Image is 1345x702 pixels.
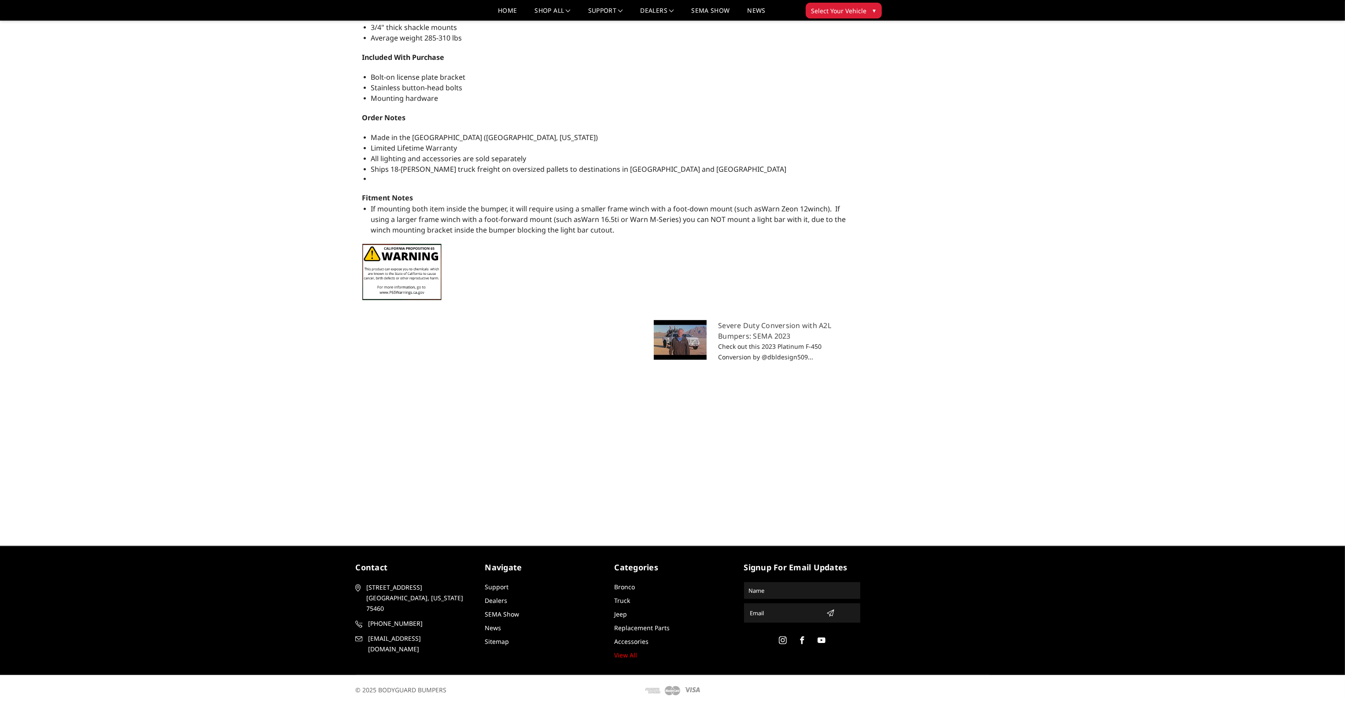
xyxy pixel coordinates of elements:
[371,154,527,163] span: All lighting and accessories are sold separately
[747,606,823,620] input: Email
[362,52,445,62] strong: Included With Purchase
[615,583,635,591] a: Bronco
[615,562,731,573] h5: Categories
[371,133,598,142] span: Made in the [GEOGRAPHIC_DATA] ([GEOGRAPHIC_DATA], [US_STATE])
[641,7,674,20] a: Dealers
[615,610,627,618] a: Jeep
[498,7,517,20] a: Home
[367,582,469,614] span: [STREET_ADDRESS] [GEOGRAPHIC_DATA], [US_STATE] 75460
[485,624,501,632] a: News
[485,562,601,573] h5: Navigate
[371,12,435,22] span: 1/4" frame mounts
[356,562,472,573] h5: contact
[535,7,571,20] a: shop all
[371,33,462,43] span: Average weight 285-310 lbs
[806,3,882,18] button: Select Your Vehicle
[582,214,679,224] a: Warn 16.5ti or Warn M-Series
[362,193,413,203] strong: Fitment Notes
[747,7,765,20] a: News
[691,7,730,20] a: SEMA Show
[745,584,859,598] input: Name
[615,624,670,632] a: Replacement Parts
[615,651,637,659] a: View All
[762,204,808,214] a: Warn Zeon 12
[371,164,787,174] span: Ships 18-[PERSON_NAME] truck freight on oversized pallets to destinations in [GEOGRAPHIC_DATA] an...
[371,204,846,235] span: If mounting both item inside the bumper, it will require using a smaller frame winch with a foot-...
[368,633,471,654] span: [EMAIL_ADDRESS][DOMAIN_NAME]
[371,72,466,82] span: Bolt-on license plate bracket
[362,113,406,122] strong: Order Notes
[615,637,649,646] a: Accessories
[744,562,860,573] h5: signup for email updates
[588,7,623,20] a: Support
[371,93,439,103] span: Mounting hardware
[654,320,707,360] img: default.jpg
[654,320,854,341] h5: Severe Duty Conversion with A2L Bumpers: SEMA 2023
[811,6,867,15] span: Select Your Vehicle
[368,618,471,629] span: [PHONE_NUMBER]
[615,596,630,605] a: Truck
[356,618,472,629] a: [PHONE_NUMBER]
[356,633,472,654] a: [EMAIL_ADDRESS][DOMAIN_NAME]
[654,341,854,362] p: Check out this 2023 Platinum F-450 Conversion by @dbldesign509...
[485,637,509,646] a: Sitemap
[485,583,509,591] a: Support
[371,83,463,92] span: Stainless button-head bolts
[356,686,447,694] span: © 2025 BODYGUARD BUMPERS
[485,596,508,605] a: Dealers
[485,610,520,618] a: SEMA Show
[873,6,876,15] span: ▾
[371,22,457,32] span: 3/4" thick shackle mounts
[654,320,854,362] a: Severe Duty Conversion with A2L Bumpers: SEMA 2023 Check out this 2023 Platinum F-450 Conversion ...
[371,143,457,153] span: Limited Lifetime Warranty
